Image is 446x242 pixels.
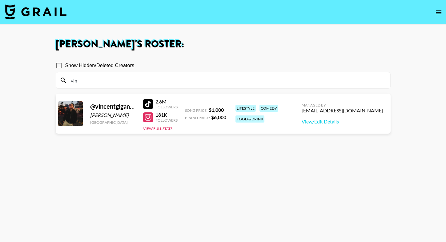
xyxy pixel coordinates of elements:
[155,118,178,123] div: Followers
[209,107,224,113] strong: $ 1,000
[302,103,383,107] div: Managed By
[211,114,226,120] strong: $ 6,000
[185,108,207,113] span: Song Price:
[302,119,383,125] a: View/Edit Details
[432,6,445,18] button: open drawer
[90,120,136,125] div: [GEOGRAPHIC_DATA]
[155,105,178,109] div: Followers
[302,107,383,114] div: [EMAIL_ADDRESS][DOMAIN_NAME]
[155,112,178,118] div: 181K
[90,112,136,118] div: [PERSON_NAME]
[155,99,178,105] div: 2.6M
[143,126,172,131] button: View Full Stats
[67,75,387,85] input: Search by User Name
[65,62,135,69] span: Show Hidden/Deleted Creators
[235,115,264,123] div: food & drink
[185,115,210,120] span: Brand Price:
[259,105,278,112] div: comedy
[235,105,256,112] div: lifestyle
[56,39,391,49] h1: [PERSON_NAME] 's Roster:
[90,103,136,110] div: @ vincentgiganteee
[5,4,66,19] img: Grail Talent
